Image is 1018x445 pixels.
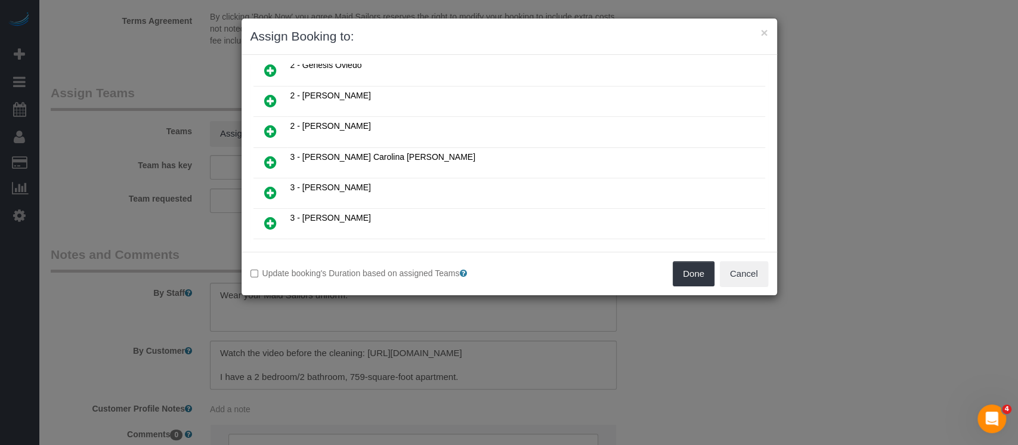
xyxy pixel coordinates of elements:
span: 3 - [PERSON_NAME] [290,183,371,192]
span: 3 - [PERSON_NAME] Carolina [PERSON_NAME] [290,152,475,162]
span: 2 - [PERSON_NAME] [290,121,371,131]
span: 4 [1002,404,1011,414]
h3: Assign Booking to: [250,27,768,45]
button: Done [673,261,714,286]
button: × [760,26,768,39]
iframe: Intercom live chat [977,404,1006,433]
span: 3 - [PERSON_NAME] [290,213,371,222]
input: Update booking's Duration based on assigned Teams [250,270,258,277]
label: Update booking's Duration based on assigned Teams [250,267,500,279]
span: 2 - Genesis Oviedo [290,60,362,70]
button: Cancel [720,261,768,286]
span: 2 - [PERSON_NAME] [290,91,371,100]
